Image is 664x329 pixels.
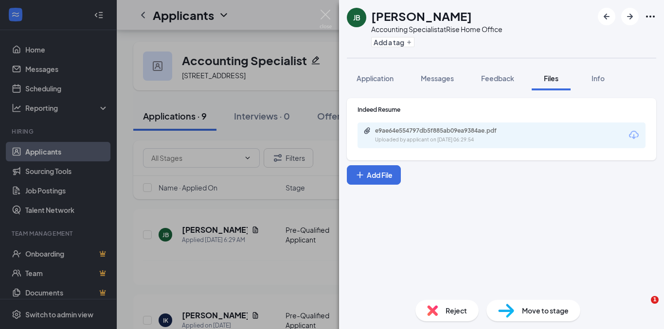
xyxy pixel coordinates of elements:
[357,74,394,83] span: Application
[355,170,365,180] svg: Plus
[601,11,612,22] svg: ArrowLeftNew
[421,74,454,83] span: Messages
[353,13,360,22] div: JB
[522,305,569,316] span: Move to stage
[544,74,558,83] span: Files
[406,39,412,45] svg: Plus
[358,105,646,114] div: Indeed Resume
[631,296,654,319] iframe: Intercom live chat
[371,37,414,47] button: PlusAdd a tag
[628,129,640,141] svg: Download
[375,127,511,135] div: e9ae64e554797db5f885ab09ea9384ae.pdf
[645,11,656,22] svg: Ellipses
[621,8,639,25] button: ArrowRight
[624,11,636,22] svg: ArrowRight
[371,8,472,24] h1: [PERSON_NAME]
[446,305,467,316] span: Reject
[592,74,605,83] span: Info
[363,127,521,144] a: Paperclipe9ae64e554797db5f885ab09ea9384ae.pdfUploaded by applicant on [DATE] 06:29:54
[481,74,514,83] span: Feedback
[598,8,615,25] button: ArrowLeftNew
[651,296,659,304] span: 1
[371,24,502,34] div: Accounting Specialist at Rise Home Office
[375,136,521,144] div: Uploaded by applicant on [DATE] 06:29:54
[363,127,371,135] svg: Paperclip
[347,165,401,185] button: Add FilePlus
